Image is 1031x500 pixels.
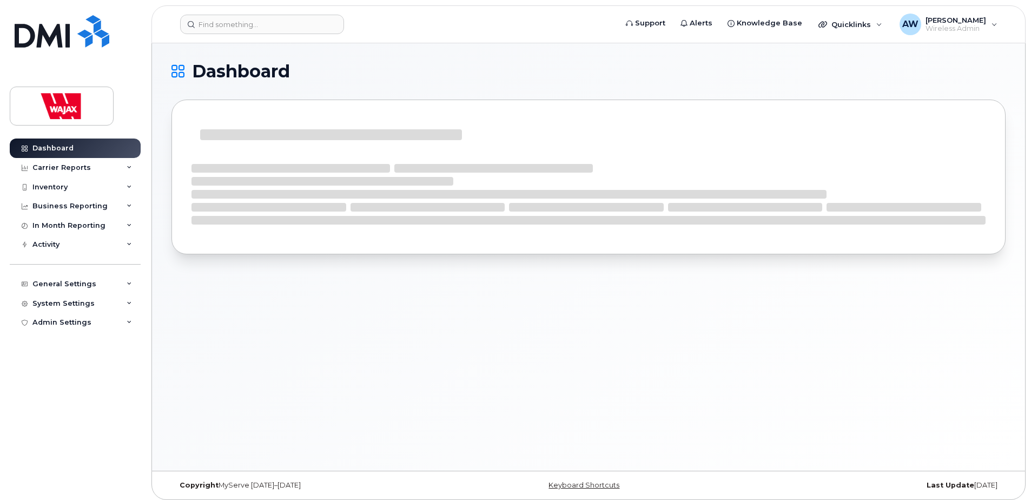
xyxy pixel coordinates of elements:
strong: Copyright [180,481,219,489]
a: Keyboard Shortcuts [548,481,619,489]
strong: Last Update [927,481,974,489]
div: [DATE] [728,481,1006,490]
div: MyServe [DATE]–[DATE] [171,481,450,490]
span: Dashboard [192,63,290,80]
